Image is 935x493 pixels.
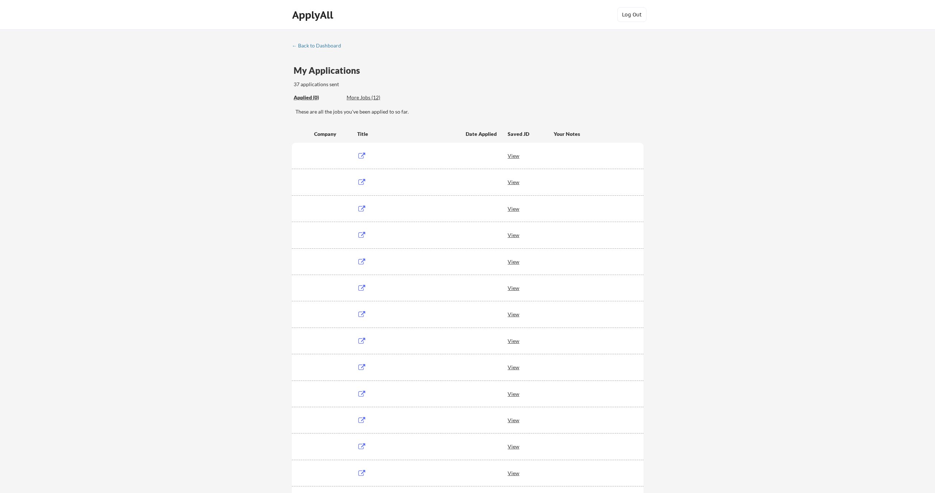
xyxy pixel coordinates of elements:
[508,466,554,479] div: View
[294,66,366,75] div: My Applications
[294,94,341,102] div: These are all the jobs you've been applied to so far.
[295,108,644,115] div: These are all the jobs you've been applied to so far.
[508,255,554,268] div: View
[508,360,554,374] div: View
[292,43,347,50] a: ← Back to Dashboard
[508,281,554,294] div: View
[292,43,347,48] div: ← Back to Dashboard
[347,94,400,102] div: These are job applications we think you'd be a good fit for, but couldn't apply you to automatica...
[554,130,637,138] div: Your Notes
[508,149,554,162] div: View
[508,413,554,427] div: View
[508,334,554,347] div: View
[314,130,351,138] div: Company
[466,130,498,138] div: Date Applied
[294,94,341,101] div: Applied (0)
[357,130,459,138] div: Title
[508,307,554,321] div: View
[617,7,646,22] button: Log Out
[292,9,335,21] div: ApplyAll
[508,387,554,400] div: View
[508,202,554,215] div: View
[508,228,554,241] div: View
[294,81,435,88] div: 37 applications sent
[508,127,554,140] div: Saved JD
[508,440,554,453] div: View
[347,94,400,101] div: More Jobs (12)
[508,175,554,188] div: View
